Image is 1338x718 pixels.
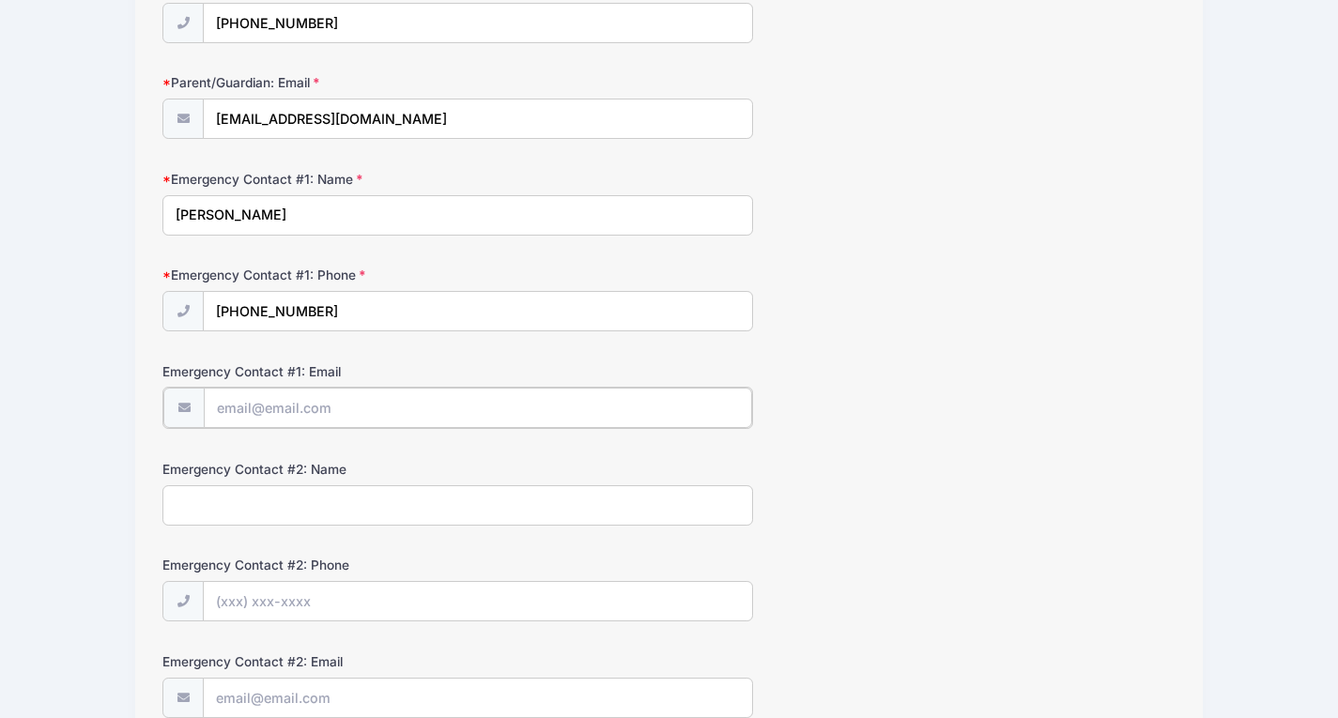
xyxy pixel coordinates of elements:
[162,73,500,92] label: Parent/Guardian: Email
[203,3,753,43] input: (xxx) xxx-xxxx
[162,362,500,381] label: Emergency Contact #1: Email
[162,556,500,574] label: Emergency Contact #2: Phone
[162,170,500,189] label: Emergency Contact #1: Name
[162,460,500,479] label: Emergency Contact #2: Name
[203,291,753,331] input: (xxx) xxx-xxxx
[162,266,500,284] label: Emergency Contact #1: Phone
[203,99,753,139] input: email@email.com
[203,678,753,718] input: email@email.com
[204,388,752,428] input: email@email.com
[203,581,753,621] input: (xxx) xxx-xxxx
[162,652,500,671] label: Emergency Contact #2: Email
